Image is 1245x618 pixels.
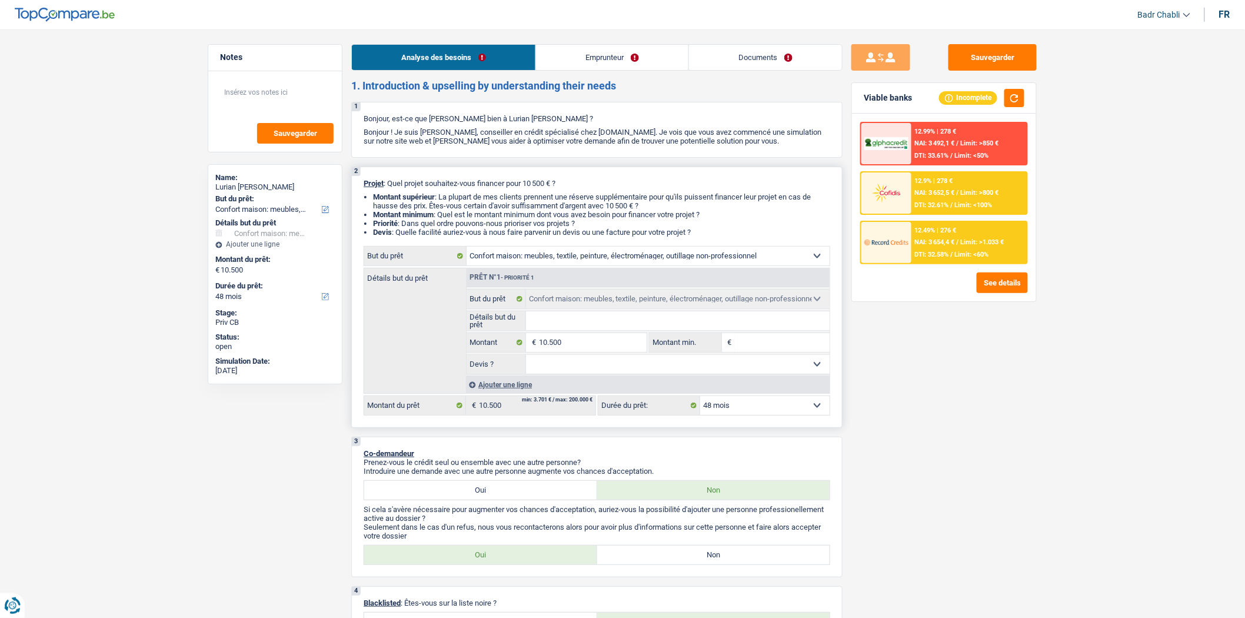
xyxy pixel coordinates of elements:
[215,357,335,366] div: Simulation Date:
[961,238,1004,246] span: Limit: >1.033 €
[467,333,526,352] label: Montant
[915,152,949,160] span: DTI: 33.61%
[351,79,843,92] h2: 1. Introduction & upselling by understanding their needs
[1129,5,1190,25] a: Badr Chabli
[215,281,332,291] label: Durée du prêt:
[501,274,534,281] span: - Priorité 1
[215,366,335,376] div: [DATE]
[915,128,957,135] div: 12.99% | 278 €
[915,238,955,246] span: NAI: 3 654,4 €
[467,355,526,374] label: Devis ?
[364,546,597,564] label: Oui
[466,396,479,415] span: €
[957,238,959,246] span: /
[364,179,830,188] p: : Quel projet souhaitez-vous financer pour 10 500 € ?
[1219,9,1230,20] div: fr
[373,228,830,237] li: : Quelle facilité auriez-vous à nous faire parvenir un devis ou une facture pour votre projet ?
[597,546,830,564] label: Non
[364,247,467,265] label: But du prêt
[220,52,330,62] h5: Notes
[364,481,597,500] label: Oui
[215,218,335,228] div: Détails but du prêt
[364,458,830,467] p: Prenez-vous le crédit seul ou ensemble avec une autre personne?
[364,599,830,607] p: : Êtes-vous sur la liste noire ?
[467,311,526,330] label: Détails but du prêt
[467,290,526,308] label: But du prêt
[955,251,989,258] span: Limit: <60%
[364,268,466,282] label: Détails but du prêt
[373,228,392,237] span: Devis
[352,45,535,70] a: Analyse des besoins
[961,139,999,147] span: Limit: >850 €
[955,152,989,160] span: Limit: <50%
[364,523,830,540] p: Seulement dans le cas d'un refus, nous vous recontacterons alors pour avoir plus d'informations s...
[215,265,219,275] span: €
[215,318,335,327] div: Priv CB
[352,167,361,176] div: 2
[597,481,830,500] label: Non
[689,45,842,70] a: Documents
[215,342,335,351] div: open
[915,139,955,147] span: NAI: 3 492,1 €
[915,189,955,197] span: NAI: 3 652,5 €
[373,192,435,201] strong: Montant supérieur
[373,219,398,228] strong: Priorité
[215,308,335,318] div: Stage:
[274,129,317,137] span: Sauvegarder
[364,467,830,476] p: Introduire une demande avec une autre personne augmente vos chances d'acceptation.
[951,251,953,258] span: /
[466,376,830,393] div: Ajouter une ligne
[364,128,830,145] p: Bonjour ! Je suis [PERSON_NAME], conseiller en crédit spécialisé chez [DOMAIN_NAME]. Je vois que ...
[215,182,335,192] div: Lurian [PERSON_NAME]
[915,227,957,234] div: 12.49% | 276 €
[364,114,830,123] p: Bonjour, est-ce que [PERSON_NAME] bien à Lurian [PERSON_NAME] ?
[364,449,414,458] span: Co-demandeur
[598,396,700,415] label: Durée du prêt:
[373,210,830,219] li: : Quel est le montant minimum dont vous avez besoin pour financer votre projet ?
[650,333,721,352] label: Montant min.
[1138,10,1180,20] span: Badr Chabli
[215,333,335,342] div: Status:
[722,333,735,352] span: €
[951,152,953,160] span: /
[373,219,830,228] li: : Dans quel ordre pouvons-nous prioriser vos projets ?
[864,137,908,151] img: AlphaCredit
[915,177,953,185] div: 12.9% | 278 €
[961,189,999,197] span: Limit: >800 €
[15,8,115,22] img: TopCompare Logo
[373,192,830,210] li: : La plupart de mes clients prennent une réserve supplémentaire pour qu'ils puissent financer leu...
[955,201,993,209] span: Limit: <100%
[467,274,537,281] div: Prêt n°1
[977,273,1028,293] button: See details
[215,173,335,182] div: Name:
[957,139,959,147] span: /
[864,182,908,204] img: Cofidis
[373,210,434,219] strong: Montant minimum
[215,255,332,264] label: Montant du prêt:
[957,189,959,197] span: /
[364,179,384,188] span: Projet
[215,194,332,204] label: But du prêt:
[215,240,335,248] div: Ajouter une ligne
[948,44,1037,71] button: Sauvegarder
[915,251,949,258] span: DTI: 32.58%
[352,102,361,111] div: 1
[526,333,539,352] span: €
[352,587,361,596] div: 4
[864,231,908,253] img: Record Credits
[364,599,401,607] span: Blacklisted
[364,505,830,523] p: Si cela s'avère nécessaire pour augmenter vos chances d'acceptation, auriez-vous la possibilité d...
[257,123,334,144] button: Sauvegarder
[536,45,688,70] a: Emprunteur
[939,91,997,104] div: Incomplete
[522,397,592,403] div: min: 3.701 € / max: 200.000 €
[364,396,466,415] label: Montant du prêt
[915,201,949,209] span: DTI: 32.61%
[352,437,361,446] div: 3
[951,201,953,209] span: /
[864,93,912,103] div: Viable banks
